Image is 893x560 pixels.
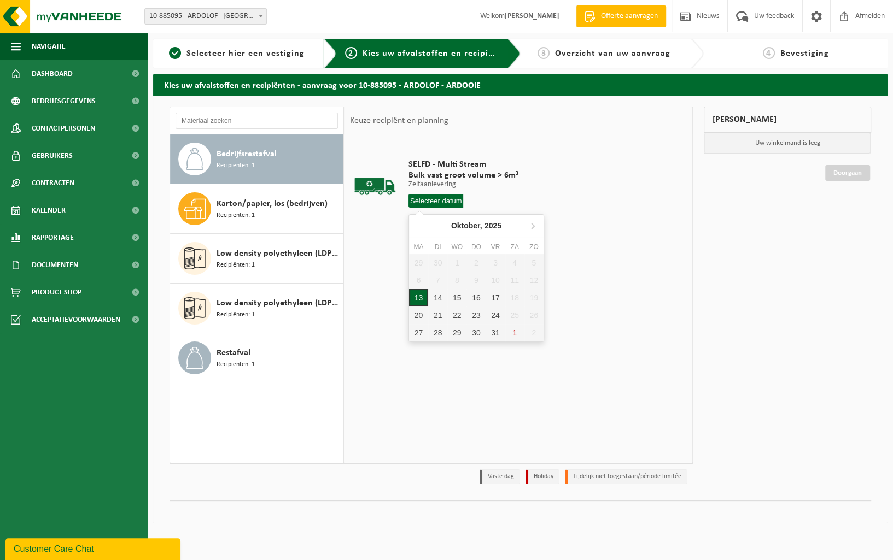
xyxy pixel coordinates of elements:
span: Bedrijfsrestafval [217,148,277,161]
div: zo [524,241,544,252]
span: 3 [538,47,550,59]
div: 28 [428,324,447,341]
button: Low density polyethyleen (LDPE) folie, los, naturel Recipiënten: 1 [170,284,343,333]
span: Kalender [32,197,66,224]
span: Contracten [32,169,74,197]
p: Zelfaanlevering [408,181,518,188]
span: Selecteer hier een vestiging [186,49,305,58]
iframe: chat widget [5,536,183,560]
span: Acceptatievoorwaarden [32,306,120,333]
div: 14 [428,289,447,306]
span: Offerte aanvragen [598,11,661,22]
li: Holiday [526,469,559,484]
div: 24 [486,306,505,324]
div: ma [409,241,428,252]
span: Dashboard [32,60,73,87]
div: 23 [466,306,486,324]
span: 10-885095 - ARDOLOF - ARDOOIE [145,9,266,24]
button: Low density polyethyleen (LDPE) folie, los, gekleurd Recipiënten: 1 [170,234,343,284]
span: Karton/papier, los (bedrijven) [217,197,328,210]
span: SELFD - Multi Stream [408,159,518,170]
p: Uw winkelmand is leeg [704,133,871,154]
div: 20 [409,306,428,324]
div: di [428,241,447,252]
div: do [466,241,486,252]
button: Karton/papier, los (bedrijven) Recipiënten: 1 [170,184,343,234]
div: 27 [409,324,428,341]
span: Recipiënten: 1 [217,359,255,370]
input: Materiaal zoeken [176,113,338,129]
input: Selecteer datum [408,194,464,208]
span: Bedrijfsgegevens [32,87,96,115]
h2: Kies uw afvalstoffen en recipiënten - aanvraag voor 10-885095 - ARDOLOF - ARDOOIE [153,74,888,95]
div: 21 [428,306,447,324]
span: Recipiënten: 1 [217,310,255,320]
div: 22 [447,306,466,324]
div: Keuze recipiënt en planning [344,107,453,134]
span: Navigatie [32,33,66,60]
span: Documenten [32,251,78,279]
li: Vaste dag [480,469,520,484]
span: Contactpersonen [32,115,95,142]
a: Offerte aanvragen [576,5,666,27]
span: Overzicht van uw aanvraag [555,49,670,58]
span: Restafval [217,346,250,359]
span: Bevestiging [780,49,829,58]
div: vr [486,241,505,252]
span: Product Shop [32,279,81,306]
div: za [505,241,524,252]
span: Recipiënten: 1 [217,161,255,171]
span: Kies uw afvalstoffen en recipiënten [363,49,513,58]
a: 1Selecteer hier een vestiging [159,47,315,60]
div: 15 [447,289,466,306]
div: 29 [447,324,466,341]
li: Tijdelijk niet toegestaan/période limitée [565,469,687,484]
span: Rapportage [32,224,74,251]
div: Oktober, [447,217,506,234]
span: Low density polyethyleen (LDPE) folie, los, gekleurd [217,247,340,260]
span: Recipiënten: 1 [217,260,255,270]
span: Recipiënten: 1 [217,210,255,221]
div: 31 [486,324,505,341]
div: [PERSON_NAME] [704,107,871,133]
i: 2025 [485,222,501,229]
span: 1 [169,47,181,59]
a: Doorgaan [825,165,870,181]
span: 2 [345,47,357,59]
div: 13 [409,289,428,306]
div: 16 [466,289,486,306]
div: 17 [486,289,505,306]
button: Restafval Recipiënten: 1 [170,333,343,382]
span: Bulk vast groot volume > 6m³ [408,170,518,181]
span: Low density polyethyleen (LDPE) folie, los, naturel [217,297,340,310]
span: 4 [763,47,775,59]
span: Gebruikers [32,142,73,169]
span: 10-885095 - ARDOLOF - ARDOOIE [144,8,267,25]
div: wo [447,241,466,252]
div: 30 [466,324,486,341]
strong: [PERSON_NAME] [505,12,559,20]
button: Bedrijfsrestafval Recipiënten: 1 [170,134,343,184]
